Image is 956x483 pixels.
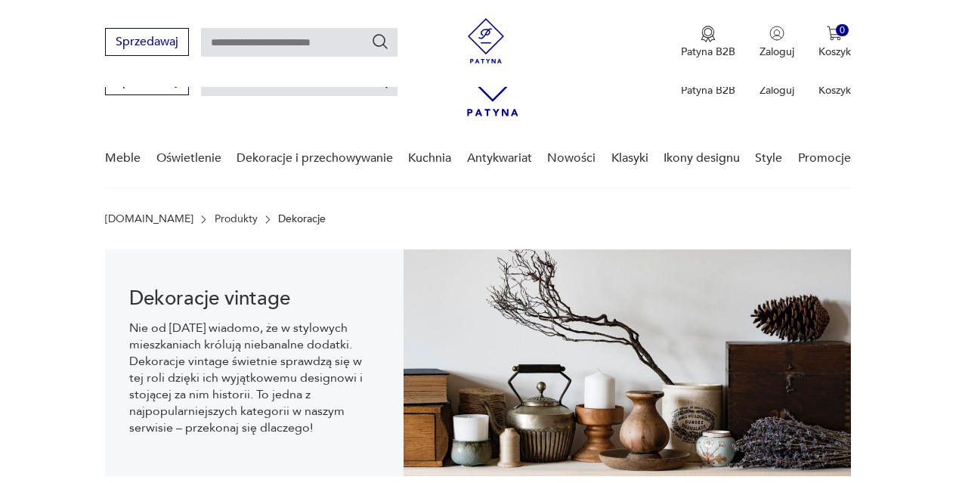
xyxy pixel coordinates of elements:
a: Kuchnia [408,129,451,187]
a: Style [755,129,782,187]
a: Oświetlenie [156,129,221,187]
a: [DOMAIN_NAME] [105,213,193,225]
button: Zaloguj [760,26,794,59]
img: Ikona medalu [701,26,716,42]
a: Promocje [798,129,851,187]
p: Koszyk [818,45,851,59]
img: Patyna - sklep z meblami i dekoracjami vintage [463,18,509,63]
a: Sprzedawaj [105,38,189,48]
a: Ikony designu [664,129,740,187]
a: Dekoracje i przechowywanie [237,129,393,187]
p: Nie od [DATE] wiadomo, że w stylowych mieszkaniach królują niebanalne dodatki. Dekoracje vintage ... [129,320,379,436]
p: Zaloguj [760,83,794,98]
a: Klasyki [611,129,648,187]
div: 0 [836,24,849,37]
a: Antykwariat [467,129,532,187]
p: Koszyk [818,83,851,98]
a: Meble [105,129,141,187]
button: Patyna B2B [681,26,735,59]
a: Nowości [547,129,596,187]
p: Dekoracje [278,213,326,225]
p: Zaloguj [760,45,794,59]
button: 0Koszyk [818,26,851,59]
a: Ikona medaluPatyna B2B [681,26,735,59]
img: 3afcf10f899f7d06865ab57bf94b2ac8.jpg [404,249,851,476]
img: Ikonka użytkownika [769,26,784,41]
h1: Dekoracje vintage [129,289,379,308]
a: Produkty [215,213,258,225]
button: Sprzedawaj [105,28,189,56]
p: Patyna B2B [681,83,735,98]
a: Sprzedawaj [105,77,189,88]
p: Patyna B2B [681,45,735,59]
button: Szukaj [371,33,389,51]
img: Ikona koszyka [827,26,842,41]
